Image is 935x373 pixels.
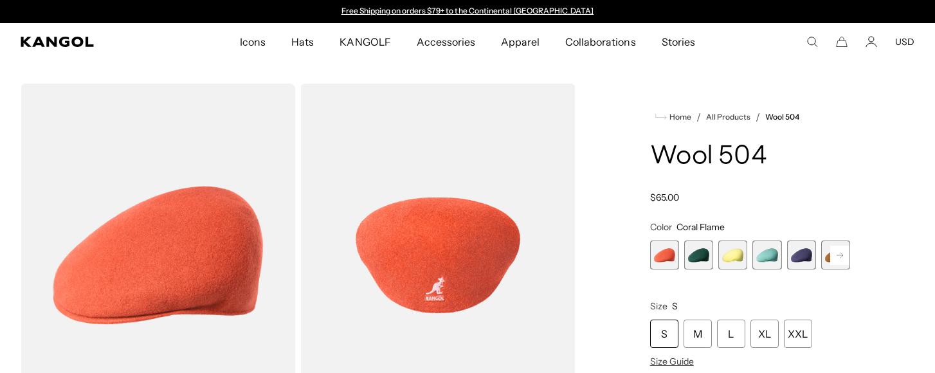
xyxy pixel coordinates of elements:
div: M [684,320,712,348]
div: 6 of 21 [821,241,850,269]
span: Icons [240,23,266,60]
div: S [650,320,678,348]
span: Apparel [501,23,540,60]
div: 3 of 21 [718,241,747,269]
a: Wool 504 [765,113,799,122]
div: 1 of 21 [650,241,679,269]
span: Collaborations [565,23,635,60]
slideshow-component: Announcement bar [335,6,600,17]
li: / [750,109,760,125]
div: XL [750,320,779,348]
div: 5 of 21 [787,241,816,269]
span: $65.00 [650,192,679,203]
a: Apparel [488,23,552,60]
label: Deep Emerald [684,241,713,269]
label: Rustic Caramel [821,241,850,269]
label: Hazy Indigo [787,241,816,269]
a: Stories [649,23,708,60]
span: S [672,300,678,312]
span: Hats [291,23,314,60]
span: Size Guide [650,356,694,367]
span: Accessories [417,23,475,60]
a: Free Shipping on orders $79+ to the Continental [GEOGRAPHIC_DATA] [341,6,594,15]
summary: Search here [806,36,818,48]
a: Kangol [21,37,158,47]
span: Size [650,300,667,312]
div: 1 of 2 [335,6,600,17]
a: Icons [227,23,278,60]
span: KANGOLF [340,23,390,60]
span: Coral Flame [676,221,725,233]
a: Hats [278,23,327,60]
a: KANGOLF [327,23,403,60]
a: Home [655,111,691,123]
span: Home [667,113,691,122]
div: Announcement [335,6,600,17]
span: Color [650,221,672,233]
span: Stories [662,23,695,60]
label: Coral Flame [650,241,679,269]
a: Accessories [404,23,488,60]
a: Collaborations [552,23,648,60]
a: Account [866,36,877,48]
label: Aquatic [752,241,781,269]
nav: breadcrumbs [650,109,850,125]
button: Cart [836,36,848,48]
a: All Products [706,113,750,122]
div: XXL [784,320,812,348]
button: USD [895,36,914,48]
li: / [691,109,701,125]
h1: Wool 504 [650,143,850,171]
div: 4 of 21 [752,241,781,269]
div: 2 of 21 [684,241,713,269]
div: L [717,320,745,348]
label: Butter Chiffon [718,241,747,269]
